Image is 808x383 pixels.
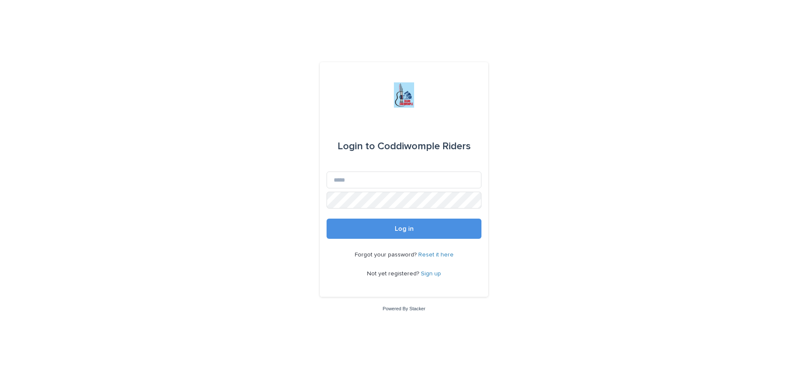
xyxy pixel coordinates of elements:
img: jxsLJbdS1eYBI7rVAS4p [394,82,414,108]
a: Reset it here [418,252,454,258]
span: Forgot your password? [355,252,418,258]
span: Log in [395,225,414,232]
span: Not yet registered? [367,271,421,277]
a: Sign up [421,271,441,277]
div: Coddiwomple Riders [338,135,471,158]
a: Powered By Stacker [383,306,425,311]
span: Login to [338,141,375,151]
button: Log in [327,219,481,239]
